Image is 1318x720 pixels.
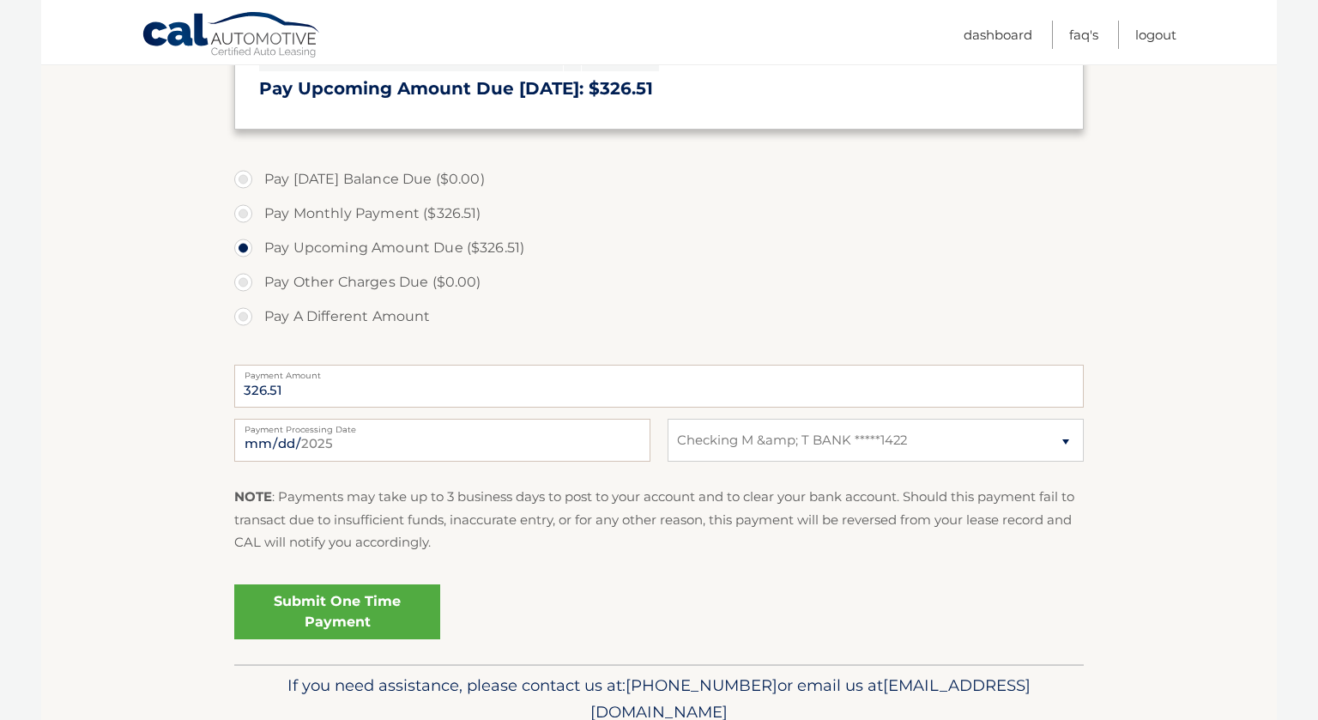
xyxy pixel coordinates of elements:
label: Pay Upcoming Amount Due ($326.51) [234,231,1084,265]
a: Submit One Time Payment [234,584,440,639]
a: FAQ's [1069,21,1098,49]
span: [PHONE_NUMBER] [626,675,777,695]
label: Payment Processing Date [234,419,650,433]
label: Pay Monthly Payment ($326.51) [234,197,1084,231]
label: Payment Amount [234,365,1084,378]
a: Logout [1135,21,1176,49]
label: Pay A Different Amount [234,299,1084,334]
strong: NOTE [234,488,272,505]
a: Dashboard [964,21,1032,49]
input: Payment Date [234,419,650,462]
input: Payment Amount [234,365,1084,408]
h3: Pay Upcoming Amount Due [DATE]: $326.51 [259,78,1059,100]
label: Pay Other Charges Due ($0.00) [234,265,1084,299]
a: Cal Automotive [142,11,322,61]
p: : Payments may take up to 3 business days to post to your account and to clear your bank account.... [234,486,1084,554]
label: Pay [DATE] Balance Due ($0.00) [234,162,1084,197]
